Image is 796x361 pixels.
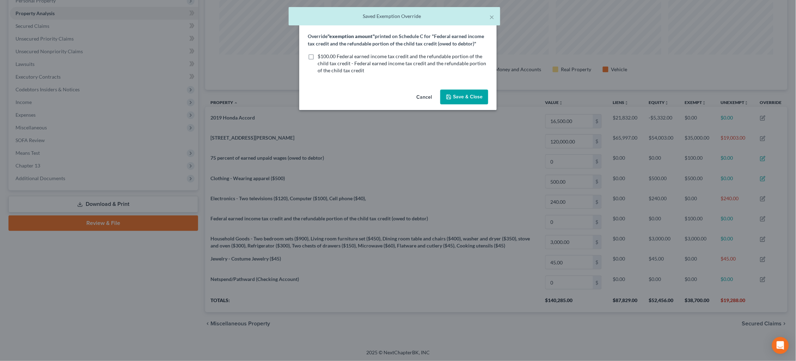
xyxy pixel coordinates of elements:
[294,13,495,20] div: Saved Exemption Override
[772,337,789,354] div: Open Intercom Messenger
[318,53,486,73] span: $100.00 Federal earned income tax credit and the refundable portion of the child tax credit - Fed...
[411,90,437,104] button: Cancel
[308,32,488,47] label: Override printed on Schedule C for "Federal earned income tax credit and the refundable portion o...
[327,33,375,39] strong: "exemption amount"
[490,13,495,21] button: ×
[453,94,483,100] span: Save & Close
[440,90,488,104] button: Save & Close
